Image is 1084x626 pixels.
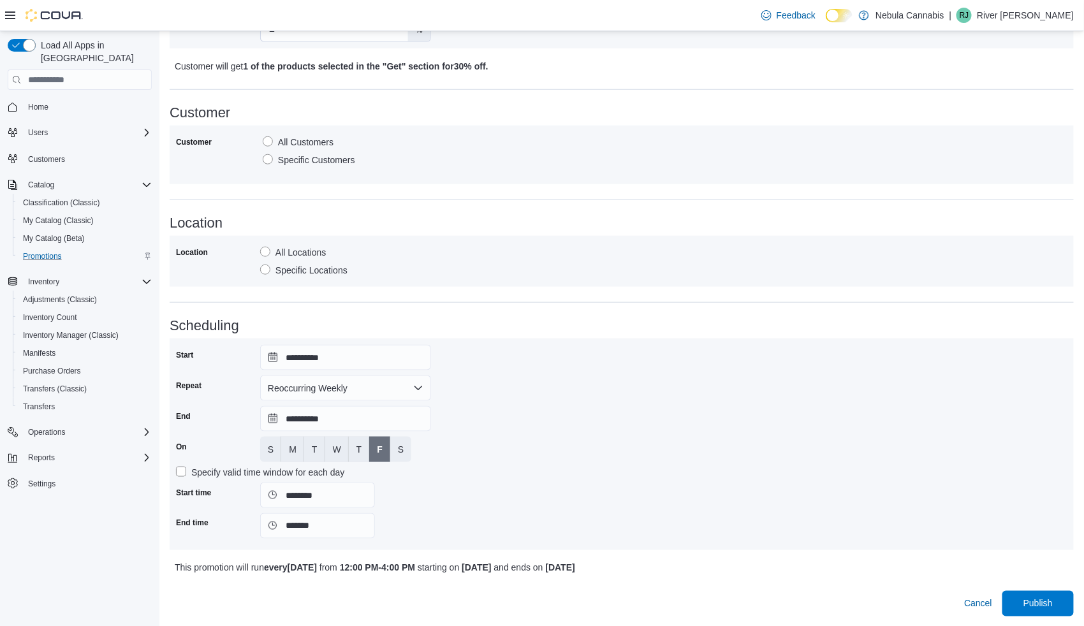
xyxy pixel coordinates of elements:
button: Reoccurring Weekly [260,375,431,401]
span: Classification (Classic) [23,198,100,208]
button: Users [3,124,157,142]
div: River Jane Valentine [956,8,972,23]
span: Operations [23,425,152,440]
span: Settings [28,479,55,489]
button: My Catalog (Classic) [13,212,157,229]
button: Reports [3,449,157,467]
span: Classification (Classic) [18,195,152,210]
label: On [176,442,187,452]
span: Purchase Orders [18,363,152,379]
span: F [377,443,383,456]
h3: Customer [170,105,1074,120]
a: My Catalog (Beta) [18,231,90,246]
span: My Catalog (Classic) [18,213,152,228]
span: Adjustments (Classic) [18,292,152,307]
a: Home [23,99,54,115]
input: Dark Mode [826,9,853,22]
span: Reports [28,453,55,463]
label: All Locations [260,245,326,260]
button: Customers [3,149,157,168]
span: Transfers [18,399,152,414]
span: Users [28,127,48,138]
span: Manifests [23,348,55,358]
label: All Customers [263,135,333,150]
span: Transfers (Classic) [23,384,87,394]
span: Customers [28,154,65,164]
p: | [949,8,952,23]
img: Cova [26,9,83,22]
button: S [260,437,281,462]
span: RJ [960,8,969,23]
button: Inventory [23,274,64,289]
button: M [281,437,304,462]
span: Inventory [23,274,152,289]
label: Start time [176,488,211,498]
button: Users [23,125,53,140]
button: W [325,437,349,462]
p: Customer will get [175,59,846,74]
span: Adjustments (Classic) [23,295,97,305]
label: Customer [176,137,212,147]
span: Catalog [28,180,54,190]
button: Transfers (Classic) [13,380,157,398]
b: [DATE] [546,563,575,573]
button: Inventory Manager (Classic) [13,326,157,344]
button: S [390,437,411,462]
a: Transfers (Classic) [18,381,92,397]
b: [DATE] [462,563,491,573]
span: Inventory Manager (Classic) [23,330,119,340]
input: Press the down key to open a popover containing a calendar. [260,345,431,370]
span: Manifests [18,346,152,361]
span: M [289,443,297,456]
span: My Catalog (Beta) [23,233,85,244]
input: Press the down key to open a popover containing a calendar. [260,513,375,539]
a: Manifests [18,346,61,361]
span: W [333,443,341,456]
p: This promotion will run from starting on and ends on [175,560,846,576]
a: Settings [23,476,61,491]
span: Publish [1023,597,1053,610]
button: Adjustments (Classic) [13,291,157,309]
span: Inventory Count [18,310,152,325]
span: My Catalog (Classic) [23,215,94,226]
span: Users [23,125,152,140]
label: End time [176,518,209,528]
button: Catalog [3,176,157,194]
span: S [268,443,274,456]
label: Repeat [176,381,201,391]
span: Promotions [18,249,152,264]
span: Inventory [28,277,59,287]
a: Inventory Manager (Classic) [18,328,124,343]
button: Inventory [3,273,157,291]
h3: Scheduling [170,318,1074,333]
button: Classification (Classic) [13,194,157,212]
button: Home [3,98,157,116]
b: 1 of the products selected in the "Get" section for 30% off . [243,61,488,71]
label: End [176,411,191,421]
a: Feedback [756,3,821,28]
label: Specify valid time window for each day [176,465,344,480]
button: My Catalog (Beta) [13,229,157,247]
span: Home [28,102,48,112]
button: Catalog [23,177,59,193]
p: Nebula Cannabis [875,8,944,23]
label: Start [176,350,193,360]
span: T [312,443,318,456]
a: Transfers [18,399,60,414]
h3: Location [170,215,1074,231]
a: Classification (Classic) [18,195,105,210]
button: Reports [23,450,60,465]
span: Feedback [777,9,816,22]
label: Specific Locations [260,263,348,278]
span: T [356,443,362,456]
span: Cancel [964,597,992,610]
nav: Complex example [8,92,152,526]
p: River [PERSON_NAME] [977,8,1074,23]
span: Customers [23,150,152,166]
button: Operations [3,423,157,441]
span: Promotions [23,251,62,261]
a: Inventory Count [18,310,82,325]
button: T [304,437,325,462]
input: Press the down key to open a popover containing a calendar. [260,406,431,432]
